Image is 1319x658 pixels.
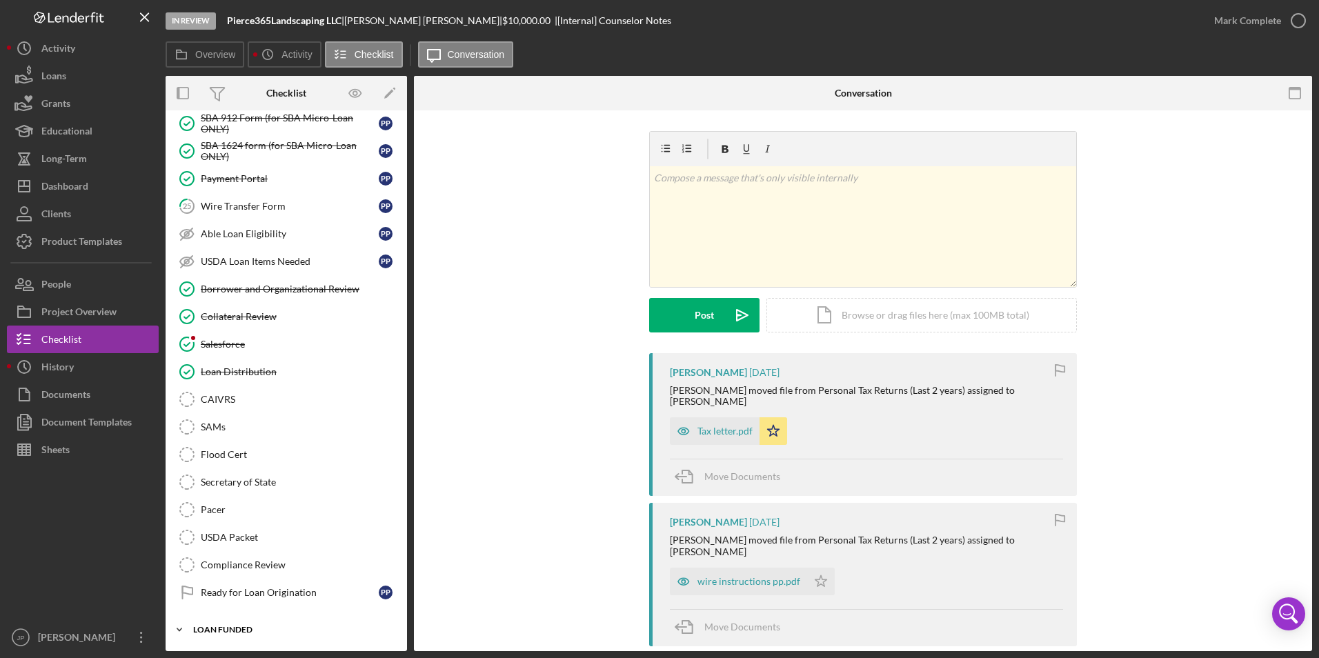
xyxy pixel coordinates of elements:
button: Activity [248,41,321,68]
button: Educational [7,117,159,145]
button: Document Templates [7,408,159,436]
div: Clients [41,200,71,231]
a: SBA 1624 form (for SBA Micro-Loan ONLY)PP [172,137,400,165]
a: Payment PortalPP [172,165,400,192]
span: Move Documents [704,470,780,482]
button: Product Templates [7,228,159,255]
div: Compliance Review [201,559,399,570]
a: Secretary of State [172,468,400,496]
label: Conversation [448,49,505,60]
a: Project Overview [7,298,159,326]
a: Loan Distribution [172,358,400,386]
div: Open Intercom Messenger [1272,597,1305,630]
a: Compliance Review [172,551,400,579]
div: P P [379,255,393,268]
a: Able Loan EligibilityPP [172,220,400,248]
div: Mark Complete [1214,7,1281,34]
div: Payment Portal [201,173,379,184]
a: Borrower and Organizational Review [172,275,400,303]
button: Grants [7,90,159,117]
div: [PERSON_NAME] [PERSON_NAME] | [344,15,502,26]
div: Documents [41,381,90,412]
div: Able Loan Eligibility [201,228,379,239]
button: Documents [7,381,159,408]
div: P P [379,172,393,186]
div: Educational [41,117,92,148]
a: Loans [7,62,159,90]
a: Ready for Loan OriginationPP [172,579,400,606]
div: In Review [166,12,216,30]
button: Checklist [7,326,159,353]
div: [PERSON_NAME] [670,367,747,378]
button: Checklist [325,41,403,68]
div: Tax letter.pdf [697,426,753,437]
div: History [41,353,74,384]
div: Loans [41,62,66,93]
a: SAMs [172,413,400,441]
a: CAIVRS [172,386,400,413]
button: Sheets [7,436,159,463]
div: Collateral Review [201,311,399,322]
a: SBA 912 Form (for SBA Micro-Loan ONLY)PP [172,110,400,137]
tspan: 25 [183,201,191,210]
button: Tax letter.pdf [670,417,787,445]
div: Checklist [266,88,306,99]
div: P P [379,227,393,241]
button: Move Documents [670,459,794,494]
button: Mark Complete [1200,7,1312,34]
div: P P [379,586,393,599]
div: Activity [41,34,75,66]
div: P P [379,144,393,158]
div: Secretary of State [201,477,399,488]
div: LOAN FUNDED [193,626,390,634]
button: Activity [7,34,159,62]
div: Checklist [41,326,81,357]
button: Post [649,298,760,332]
a: Dashboard [7,172,159,200]
text: JP [17,634,24,641]
button: History [7,353,159,381]
div: $10,000.00 [502,15,555,26]
button: Move Documents [670,610,794,644]
button: People [7,270,159,298]
div: SAMs [201,421,399,432]
button: Conversation [418,41,514,68]
div: [PERSON_NAME] [670,517,747,528]
div: Document Templates [41,408,132,439]
div: Conversation [835,88,892,99]
div: | [Internal] Counselor Notes [555,15,671,26]
a: Pacer [172,496,400,524]
button: Clients [7,200,159,228]
button: Overview [166,41,244,68]
time: 2025-08-27 14:51 [749,367,780,378]
label: Activity [281,49,312,60]
a: Collateral Review [172,303,400,330]
div: CAIVRS [201,394,399,405]
a: Flood Cert [172,441,400,468]
div: Pacer [201,504,399,515]
div: USDA Loan Items Needed [201,256,379,267]
div: [PERSON_NAME] moved file from Personal Tax Returns (Last 2 years) assigned to [PERSON_NAME] [670,385,1063,407]
div: Borrower and Organizational Review [201,283,399,295]
div: Long-Term [41,145,87,176]
button: wire instructions pp.pdf [670,568,835,595]
div: Flood Cert [201,449,399,460]
div: Salesforce [201,339,399,350]
div: P P [379,199,393,213]
div: P P [379,117,393,130]
span: Move Documents [704,621,780,632]
div: wire instructions pp.pdf [697,576,800,587]
div: Ready for Loan Origination [201,587,379,598]
div: Wire Transfer Form [201,201,379,212]
label: Checklist [355,49,394,60]
div: Grants [41,90,70,121]
div: [PERSON_NAME] [34,624,124,655]
div: Dashboard [41,172,88,203]
a: USDA Loan Items NeededPP [172,248,400,275]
